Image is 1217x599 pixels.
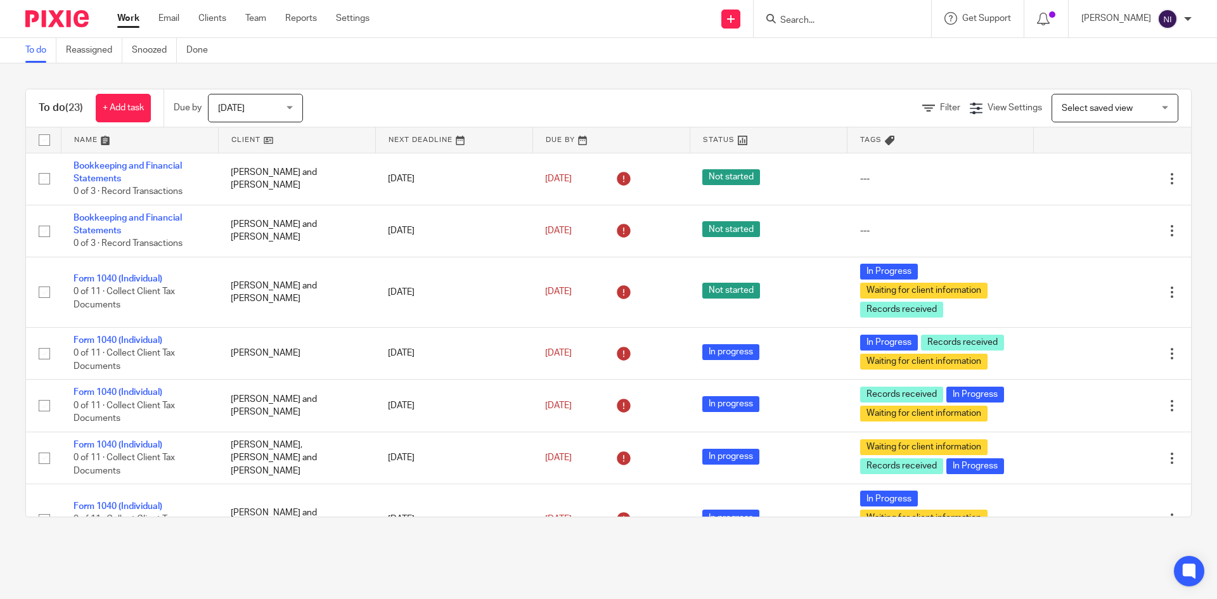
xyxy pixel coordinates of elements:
span: Not started [702,169,760,185]
span: Records received [921,335,1004,351]
td: [PERSON_NAME], [PERSON_NAME] and [PERSON_NAME] [218,432,375,484]
span: In Progress [860,335,918,351]
span: [DATE] [545,174,572,183]
span: In progress [702,396,759,412]
img: Pixie [25,10,89,27]
div: --- [860,224,1021,237]
a: Clients [198,12,226,25]
span: Records received [860,458,943,474]
a: Form 1040 (Individual) [74,274,162,283]
span: In progress [702,449,759,465]
span: [DATE] [545,453,572,462]
a: Done [186,38,217,63]
a: Form 1040 (Individual) [74,502,162,511]
span: Tags [860,136,882,143]
span: [DATE] [545,515,572,524]
a: + Add task [96,94,151,122]
span: 0 of 11 · Collect Client Tax Documents [74,401,175,423]
a: Bookkeeping and Financial Statements [74,214,182,235]
span: Waiting for client information [860,283,988,299]
span: Waiting for client information [860,510,988,525]
span: 0 of 3 · Record Transactions [74,187,183,196]
span: Select saved view [1062,104,1133,113]
a: Team [245,12,266,25]
a: Settings [336,12,370,25]
span: In Progress [946,458,1004,474]
td: [PERSON_NAME] and [PERSON_NAME] [218,380,375,432]
span: 0 of 11 · Collect Client Tax Documents [74,288,175,310]
td: [DATE] [375,327,532,379]
span: Records received [860,387,943,403]
span: [DATE] [545,288,572,297]
a: Form 1040 (Individual) [74,388,162,397]
img: svg%3E [1157,9,1178,29]
div: --- [860,172,1021,185]
span: In Progress [860,264,918,280]
p: Due by [174,101,202,114]
span: [DATE] [545,349,572,357]
span: Filter [940,103,960,112]
td: [PERSON_NAME] [218,327,375,379]
td: [DATE] [375,205,532,257]
a: Reassigned [66,38,122,63]
td: [DATE] [375,432,532,484]
span: 0 of 11 · Collect Client Tax Documents [74,349,175,371]
input: Search [779,15,893,27]
span: Waiting for client information [860,406,988,422]
span: 0 of 11 · Collect Client Tax Documents [74,453,175,475]
td: [DATE] [375,257,532,327]
td: [PERSON_NAME] and [PERSON_NAME] [218,205,375,257]
a: Work [117,12,139,25]
a: Snoozed [132,38,177,63]
td: [PERSON_NAME] and [PERSON_NAME] [218,257,375,327]
td: [DATE] [375,153,532,205]
span: View Settings [988,103,1042,112]
td: [DATE] [375,380,532,432]
td: [PERSON_NAME] and [PERSON_NAME] [218,153,375,205]
span: In progress [702,510,759,525]
h1: To do [39,101,83,115]
span: 0 of 3 · Record Transactions [74,240,183,248]
a: Form 1040 (Individual) [74,336,162,345]
span: In progress [702,344,759,360]
span: (23) [65,103,83,113]
span: Not started [702,283,760,299]
span: Records received [860,302,943,318]
p: [PERSON_NAME] [1081,12,1151,25]
span: [DATE] [545,226,572,235]
a: Reports [285,12,317,25]
span: Waiting for client information [860,354,988,370]
span: [DATE] [545,401,572,410]
a: Email [158,12,179,25]
a: Bookkeeping and Financial Statements [74,162,182,183]
span: In Progress [946,387,1004,403]
td: [DATE] [375,484,532,555]
span: In Progress [860,491,918,506]
a: Form 1040 (Individual) [74,441,162,449]
span: [DATE] [218,104,245,113]
td: [PERSON_NAME] and [PERSON_NAME] [218,484,375,555]
span: 0 of 11 · Collect Client Tax Documents [74,515,175,537]
span: Not started [702,221,760,237]
a: To do [25,38,56,63]
span: Get Support [962,14,1011,23]
span: Waiting for client information [860,439,988,455]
